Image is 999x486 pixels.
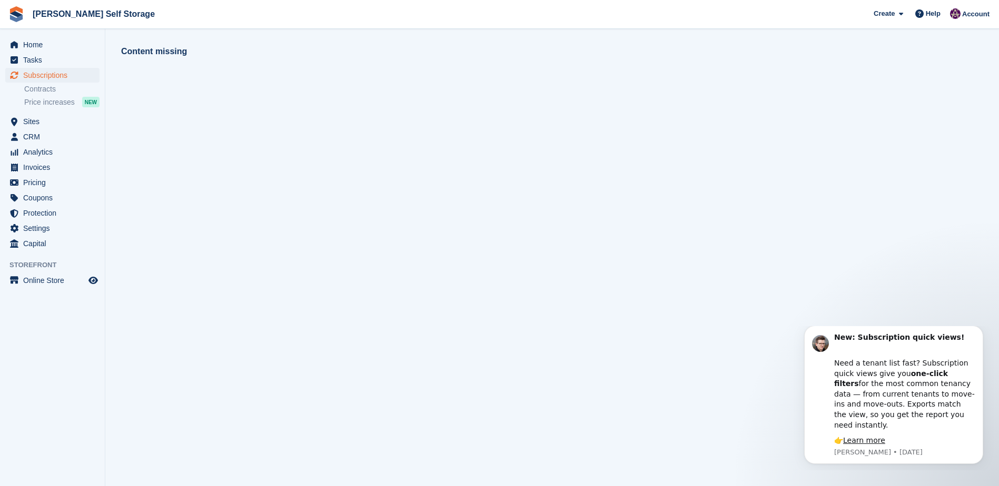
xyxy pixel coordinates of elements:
[23,175,86,190] span: Pricing
[23,129,86,144] span: CRM
[5,221,100,236] a: menu
[23,206,86,220] span: Protection
[874,8,895,19] span: Create
[5,206,100,220] a: menu
[23,37,86,52] span: Home
[46,121,187,131] p: Message from Steven, sent 2w ago
[5,68,100,83] a: menu
[55,110,97,118] a: Learn more
[5,273,100,288] a: menu
[121,47,187,56] strong: Content missing
[28,5,159,23] a: [PERSON_NAME] Self Storage
[82,97,100,107] div: NEW
[24,96,100,108] a: Price increases NEW
[24,9,41,26] img: Profile image for Steven
[24,84,100,94] a: Contracts
[23,190,86,205] span: Coupons
[23,160,86,175] span: Invoices
[87,274,100,287] a: Preview store
[950,8,961,19] img: Nikki Ambrosini
[788,326,999,470] iframe: Intercom notifications message
[23,236,86,251] span: Capital
[5,190,100,205] a: menu
[5,129,100,144] a: menu
[5,160,100,175] a: menu
[5,236,100,251] a: menu
[8,6,24,22] img: stora-icon-8386f47178a22dfd0bd8f6a31ec36ba5ce8667c1dd55bd0f319d3a0aa187defe.svg
[926,8,941,19] span: Help
[23,273,86,288] span: Online Store
[23,53,86,67] span: Tasks
[5,53,100,67] a: menu
[46,6,187,120] div: Message content
[46,109,187,120] div: 👉
[46,7,176,15] b: New: Subscription quick views!
[962,9,990,19] span: Account
[24,97,75,107] span: Price increases
[23,114,86,129] span: Sites
[23,145,86,159] span: Analytics
[23,221,86,236] span: Settings
[5,114,100,129] a: menu
[46,22,187,104] div: Need a tenant list fast? Subscription quick views give you for the most common tenancy data — fro...
[9,260,105,270] span: Storefront
[5,37,100,52] a: menu
[23,68,86,83] span: Subscriptions
[5,175,100,190] a: menu
[5,145,100,159] a: menu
